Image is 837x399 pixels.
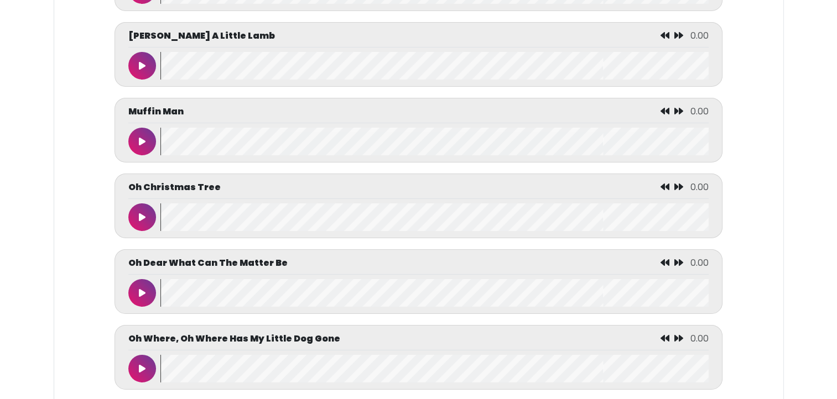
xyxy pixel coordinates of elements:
[128,256,288,270] p: Oh Dear What Can The Matter Be
[690,105,709,118] span: 0.00
[690,29,709,42] span: 0.00
[690,256,709,269] span: 0.00
[690,332,709,345] span: 0.00
[128,181,221,194] p: Oh Christmas Tree
[690,181,709,193] span: 0.00
[128,105,184,118] p: Muffin Man
[128,29,275,43] p: [PERSON_NAME] A Little Lamb
[128,332,340,345] p: Oh Where, Oh Where Has My Little Dog Gone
